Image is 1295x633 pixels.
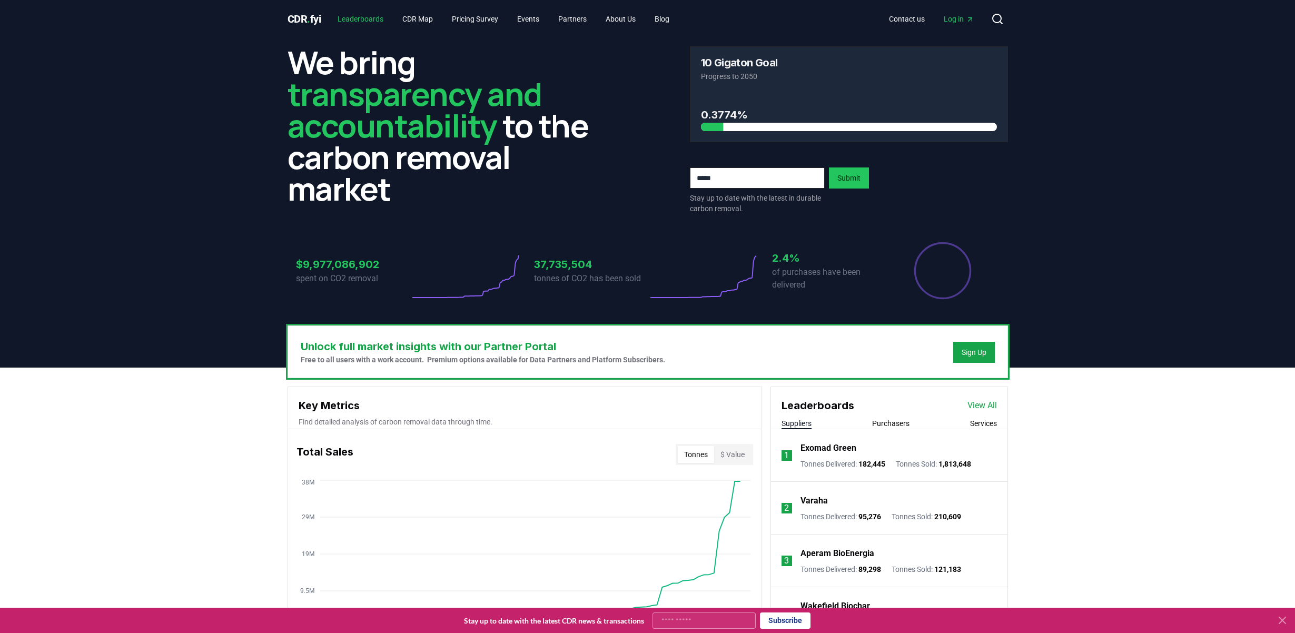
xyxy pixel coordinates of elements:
[934,512,961,521] span: 210,609
[302,479,314,486] tspan: 38M
[302,513,314,521] tspan: 29M
[800,494,828,507] a: Varaha
[772,250,886,266] h3: 2.4%
[394,9,441,28] a: CDR Map
[858,565,881,573] span: 89,298
[858,460,885,468] span: 182,445
[800,511,881,522] p: Tonnes Delivered :
[935,9,983,28] a: Log in
[782,398,854,413] h3: Leaderboards
[800,547,874,560] a: Aperam BioEnergia
[800,442,856,454] a: Exomad Green
[701,71,997,82] p: Progress to 2050
[962,347,986,358] a: Sign Up
[288,46,606,204] h2: We bring to the carbon removal market
[881,9,933,28] a: Contact us
[299,398,751,413] h3: Key Metrics
[646,9,678,28] a: Blog
[288,72,542,147] span: transparency and accountability
[296,256,410,272] h3: $9,977,086,902
[288,13,321,25] span: CDR fyi
[800,564,881,575] p: Tonnes Delivered :
[970,418,997,429] button: Services
[953,342,995,363] button: Sign Up
[881,9,983,28] nav: Main
[300,587,314,595] tspan: 9.5M
[892,511,961,522] p: Tonnes Sold :
[301,354,665,365] p: Free to all users with a work account. Premium options available for Data Partners and Platform S...
[784,449,789,462] p: 1
[714,446,751,463] button: $ Value
[329,9,392,28] a: Leaderboards
[967,399,997,412] a: View All
[701,107,997,123] h3: 0.3774%
[302,550,314,558] tspan: 19M
[782,418,812,429] button: Suppliers
[784,502,789,515] p: 2
[299,417,751,427] p: Find detailed analysis of carbon removal data through time.
[329,9,678,28] nav: Main
[307,13,310,25] span: .
[944,14,974,24] span: Log in
[872,418,910,429] button: Purchasers
[443,9,507,28] a: Pricing Survey
[938,460,971,468] span: 1,813,648
[784,555,789,567] p: 3
[597,9,644,28] a: About Us
[550,9,595,28] a: Partners
[534,272,648,285] p: tonnes of CO2 has been sold
[690,193,825,214] p: Stay up to date with the latest in durable carbon removal.
[296,272,410,285] p: spent on CO2 removal
[934,565,961,573] span: 121,183
[858,512,881,521] span: 95,276
[534,256,648,272] h3: 37,735,504
[800,459,885,469] p: Tonnes Delivered :
[301,339,665,354] h3: Unlock full market insights with our Partner Portal
[296,444,353,465] h3: Total Sales
[800,600,870,612] a: Wakefield Biochar
[784,607,789,620] p: 4
[829,167,869,189] button: Submit
[913,241,972,300] div: Percentage of sales delivered
[678,446,714,463] button: Tonnes
[772,266,886,291] p: of purchases have been delivered
[701,57,778,68] h3: 10 Gigaton Goal
[896,459,971,469] p: Tonnes Sold :
[288,12,321,26] a: CDR.fyi
[892,564,961,575] p: Tonnes Sold :
[509,9,548,28] a: Events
